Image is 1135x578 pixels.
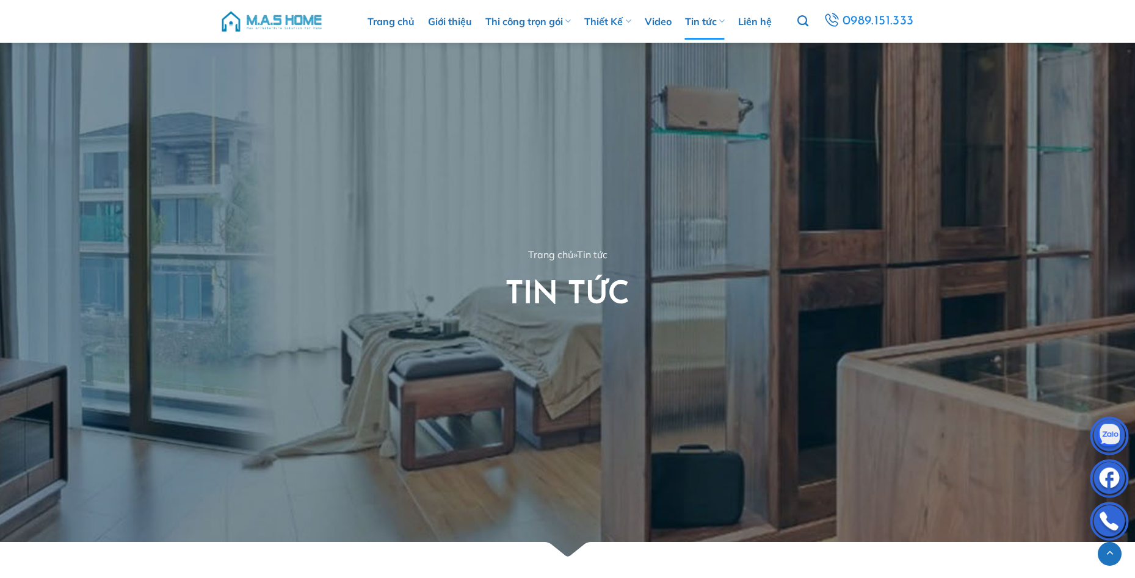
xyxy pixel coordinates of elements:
a: Trang chủ [368,3,415,40]
nav: breadcrumbs [220,247,916,263]
a: Thiết Kế [584,3,631,40]
a: Liên hệ [738,3,772,40]
img: Zalo [1091,419,1128,456]
span: 0989.151.333 [843,11,914,32]
img: Facebook [1091,462,1128,499]
a: Lên đầu trang [1098,542,1122,566]
a: Video [645,3,672,40]
span: Tin tức [577,248,607,261]
a: Tin tức [685,3,725,40]
a: Trang chủ [528,248,573,261]
a: Tìm kiếm [797,9,808,34]
img: M.A.S HOME – Tổng Thầu Thiết Kế Và Xây Nhà Trọn Gói [220,3,324,40]
a: 0989.151.333 [822,10,915,32]
span: Tin tức [506,280,629,311]
a: Thi công trọn gói [485,3,571,40]
span: » [573,248,577,261]
img: Phone [1091,505,1128,541]
a: Giới thiệu [428,3,472,40]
